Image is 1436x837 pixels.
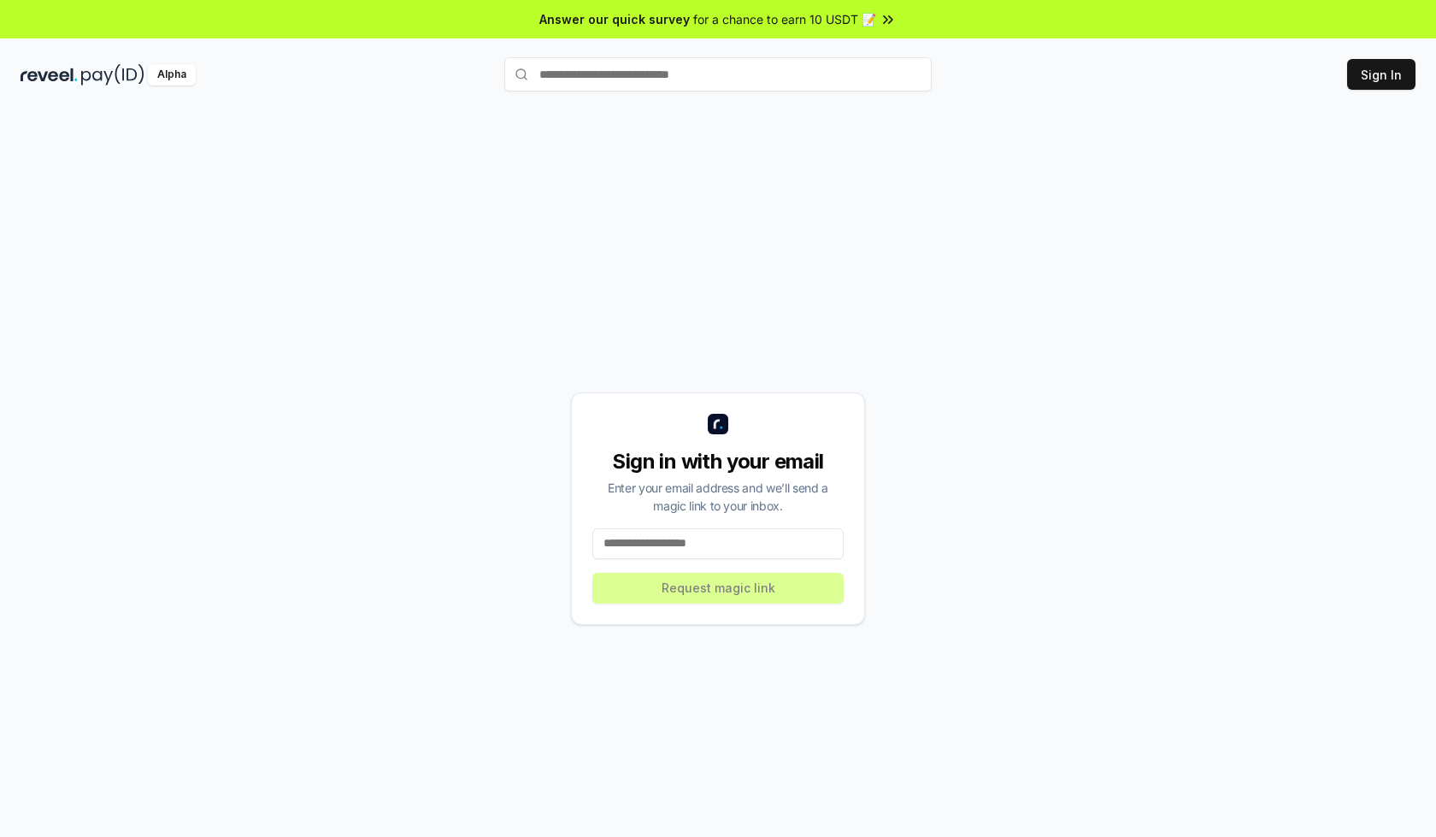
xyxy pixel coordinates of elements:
[1347,59,1415,90] button: Sign In
[81,64,144,85] img: pay_id
[592,479,844,515] div: Enter your email address and we’ll send a magic link to your inbox.
[21,64,78,85] img: reveel_dark
[592,448,844,475] div: Sign in with your email
[693,10,876,28] span: for a chance to earn 10 USDT 📝
[708,414,728,434] img: logo_small
[539,10,690,28] span: Answer our quick survey
[148,64,196,85] div: Alpha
